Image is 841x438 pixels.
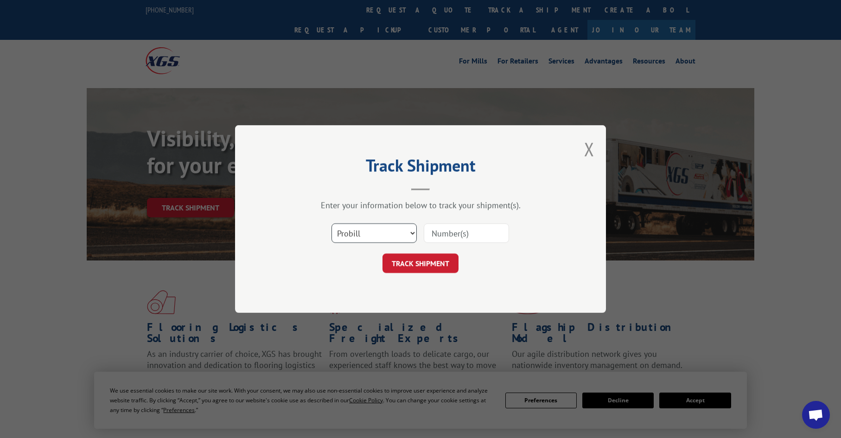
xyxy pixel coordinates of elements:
h2: Track Shipment [281,159,560,177]
button: Close modal [584,137,594,161]
div: Enter your information below to track your shipment(s). [281,200,560,210]
input: Number(s) [424,223,509,243]
button: TRACK SHIPMENT [382,254,459,273]
div: Open chat [802,401,830,429]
